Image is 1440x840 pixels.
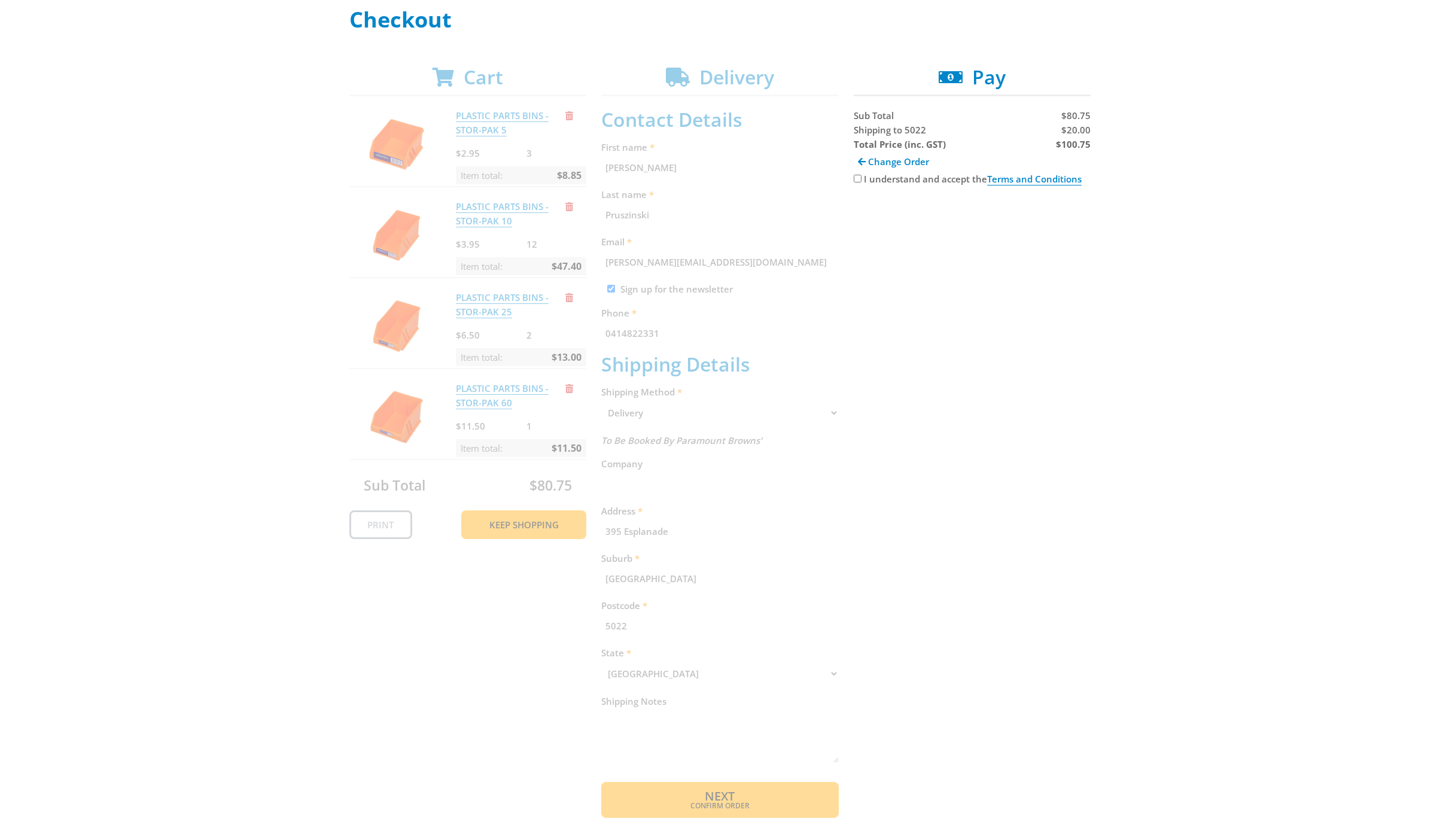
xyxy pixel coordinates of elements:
span: Sub Total [854,109,894,121]
strong: Total Price (inc. GST) [854,138,946,150]
span: $80.75 [1061,109,1091,121]
span: Shipping to 5022 [854,124,926,136]
a: Terms and Conditions [987,173,1082,185]
h1: Checkout [349,8,1091,32]
strong: $100.75 [1056,138,1091,150]
input: Please accept the terms and conditions. [854,175,861,182]
label: I understand and accept the [864,173,1082,185]
span: $20.00 [1061,124,1091,136]
span: Change Order [868,156,929,168]
span: Pay [972,64,1006,90]
a: Change Order [854,151,933,172]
